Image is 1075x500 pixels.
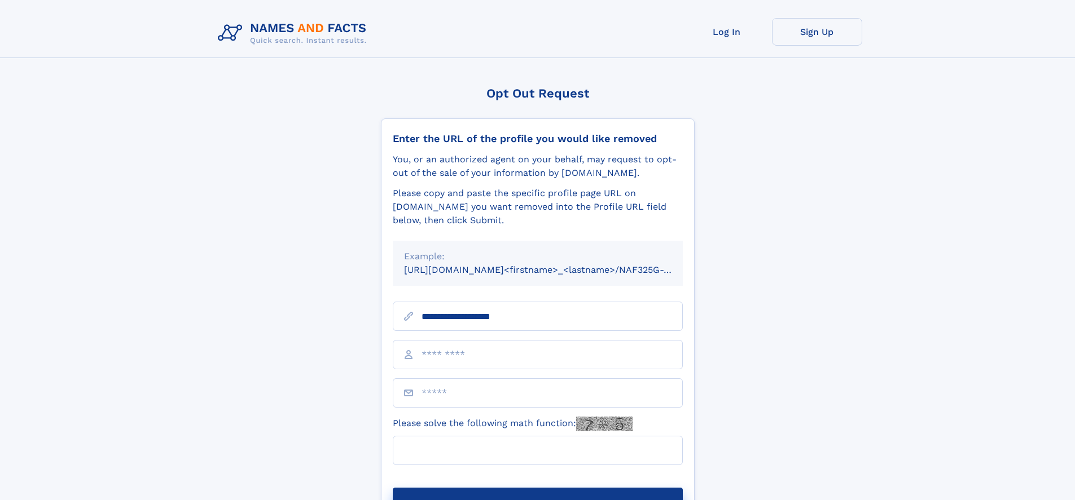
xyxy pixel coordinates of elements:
a: Log In [682,18,772,46]
label: Please solve the following math function: [393,417,633,431]
a: Sign Up [772,18,862,46]
div: Opt Out Request [381,86,695,100]
div: You, or an authorized agent on your behalf, may request to opt-out of the sale of your informatio... [393,153,683,180]
small: [URL][DOMAIN_NAME]<firstname>_<lastname>/NAF325G-xxxxxxxx [404,264,704,275]
div: Please copy and paste the specific profile page URL on [DOMAIN_NAME] you want removed into the Pr... [393,187,683,227]
div: Example: [404,250,672,263]
img: Logo Names and Facts [213,18,376,48]
div: Enter the URL of the profile you would like removed [393,132,683,145]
